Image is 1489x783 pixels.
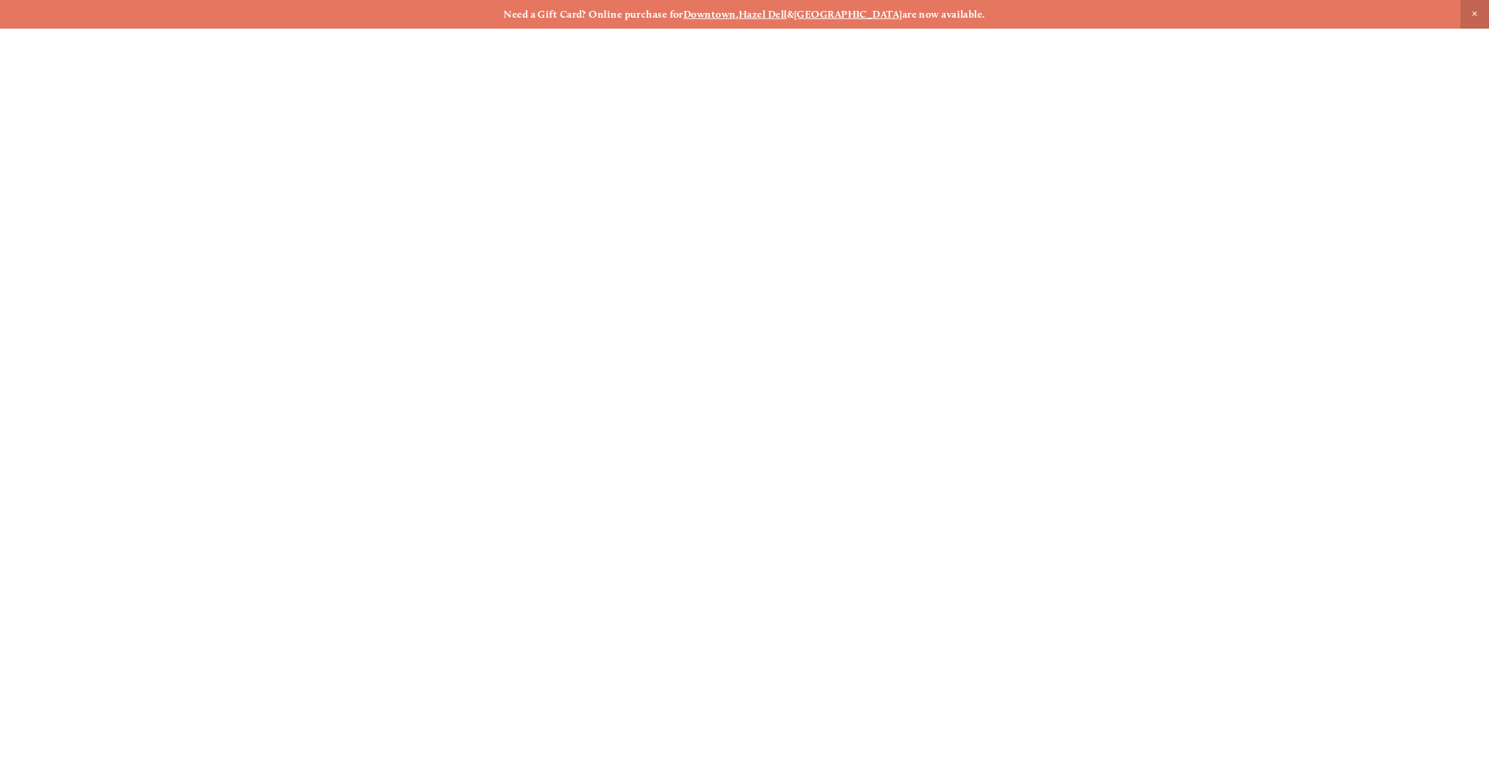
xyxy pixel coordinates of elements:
[736,8,739,20] strong: ,
[503,8,683,20] strong: Need a Gift Card? Online purchase for
[902,8,986,20] strong: are now available.
[794,8,902,20] a: [GEOGRAPHIC_DATA]
[739,8,787,20] a: Hazel Dell
[683,8,736,20] a: Downtown
[787,8,794,20] strong: &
